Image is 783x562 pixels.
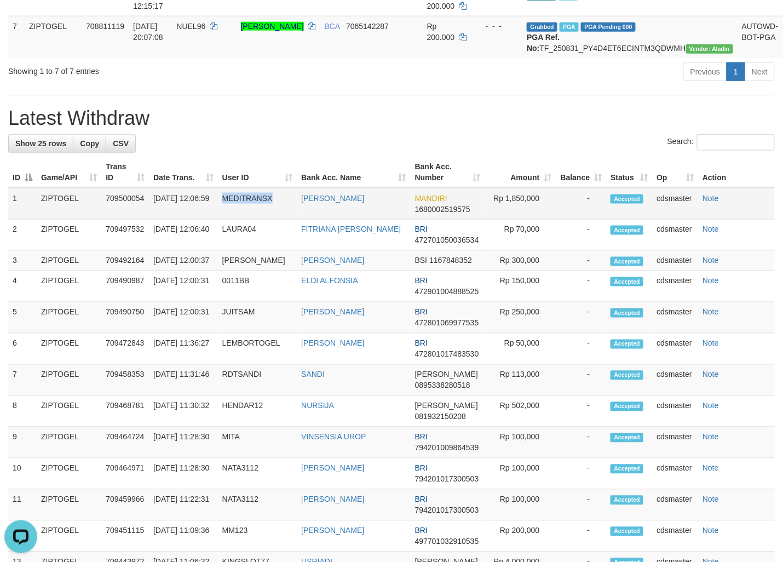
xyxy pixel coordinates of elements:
span: Accepted [611,257,643,266]
b: PGA Ref. No: [527,33,560,53]
td: [DATE] 11:09:36 [149,521,218,552]
a: [PERSON_NAME] [241,22,304,31]
td: - [556,302,607,334]
td: LAURA04 [218,220,297,251]
span: Accepted [611,464,643,474]
td: [DATE] 11:28:30 [149,427,218,458]
span: Copy 1167848352 to clipboard [429,256,472,265]
span: Copy 497701032910535 to clipboard [415,537,479,546]
td: MM123 [218,521,297,552]
td: 7 [8,16,25,58]
span: BRI [415,526,428,535]
td: JUITSAM [218,302,297,334]
span: Copy 472701050036534 to clipboard [415,236,479,245]
td: [DATE] 11:30:32 [149,396,218,427]
td: Rp 70,000 [485,220,556,251]
a: 1 [727,62,745,81]
td: ZIPTOGEL [37,490,101,521]
td: 1 [8,188,37,220]
a: Note [703,308,719,317]
td: [DATE] 11:31:46 [149,365,218,396]
span: Accepted [611,402,643,411]
td: ZIPTOGEL [37,396,101,427]
td: 709490750 [101,302,149,334]
th: Bank Acc. Number: activate to sort column ascending [411,157,485,188]
span: Copy 1680002519575 to clipboard [415,205,470,214]
td: ZIPTOGEL [37,271,101,302]
a: Note [703,526,719,535]
td: cdsmaster [652,251,698,271]
span: BRI [415,225,428,234]
span: Copy 472801069977535 to clipboard [415,319,479,328]
span: Accepted [611,433,643,443]
a: [PERSON_NAME] [301,464,364,473]
td: Rp 150,000 [485,271,556,302]
td: 2 [8,220,37,251]
span: Copy 472901004888525 to clipboard [415,288,479,296]
td: Rp 200,000 [485,521,556,552]
th: Date Trans.: activate to sort column ascending [149,157,218,188]
span: Accepted [611,308,643,318]
td: AUTOWD-BOT-PGA [738,16,783,58]
td: 709464724 [101,427,149,458]
td: cdsmaster [652,458,698,490]
td: 9 [8,427,37,458]
h1: Latest Withdraw [8,107,775,129]
td: Rp 100,000 [485,458,556,490]
td: TF_250831_PY4D4ET6ECINTM3QDWMH [522,16,738,58]
span: [PERSON_NAME] [415,402,478,410]
td: ZIPTOGEL [37,188,101,220]
td: cdsmaster [652,334,698,365]
td: [DATE] 11:36:27 [149,334,218,365]
td: 0011BB [218,271,297,302]
td: 3 [8,251,37,271]
span: 708811119 [86,22,124,31]
td: 709459966 [101,490,149,521]
td: 8 [8,396,37,427]
td: Rp 1,850,000 [485,188,556,220]
a: Note [703,433,719,441]
td: 709492164 [101,251,149,271]
td: cdsmaster [652,490,698,521]
td: - [556,334,607,365]
td: MITA [218,427,297,458]
td: 709458353 [101,365,149,396]
td: HENDAR12 [218,396,297,427]
td: 5 [8,302,37,334]
span: BSI [415,256,428,265]
a: [PERSON_NAME] [301,526,364,535]
span: Copy 794201017300503 to clipboard [415,506,479,515]
td: - [556,365,607,396]
a: VINSENSIA UROP [301,433,366,441]
th: User ID: activate to sort column ascending [218,157,297,188]
span: BRI [415,339,428,348]
span: BCA [325,22,340,31]
td: [DATE] 11:28:30 [149,458,218,490]
td: 709472843 [101,334,149,365]
a: Note [703,339,719,348]
td: ZIPTOGEL [37,334,101,365]
a: [PERSON_NAME] [301,339,364,348]
td: 11 [8,490,37,521]
td: Rp 250,000 [485,302,556,334]
a: Next [745,62,775,81]
a: Note [703,402,719,410]
td: ZIPTOGEL [37,427,101,458]
td: - [556,521,607,552]
td: cdsmaster [652,220,698,251]
span: BRI [415,495,428,504]
span: Accepted [611,277,643,286]
td: 709490987 [101,271,149,302]
input: Search: [697,134,775,151]
td: Rp 100,000 [485,490,556,521]
a: SANDI [301,370,325,379]
td: ZIPTOGEL [37,458,101,490]
span: Copy 081932150208 to clipboard [415,412,466,421]
span: Marked by cdswdpga [560,22,579,32]
td: 709468781 [101,396,149,427]
th: Status: activate to sort column ascending [606,157,652,188]
span: Accepted [611,527,643,536]
span: Grabbed [527,22,557,32]
a: Note [703,256,719,265]
span: Copy 794201009864539 to clipboard [415,444,479,452]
